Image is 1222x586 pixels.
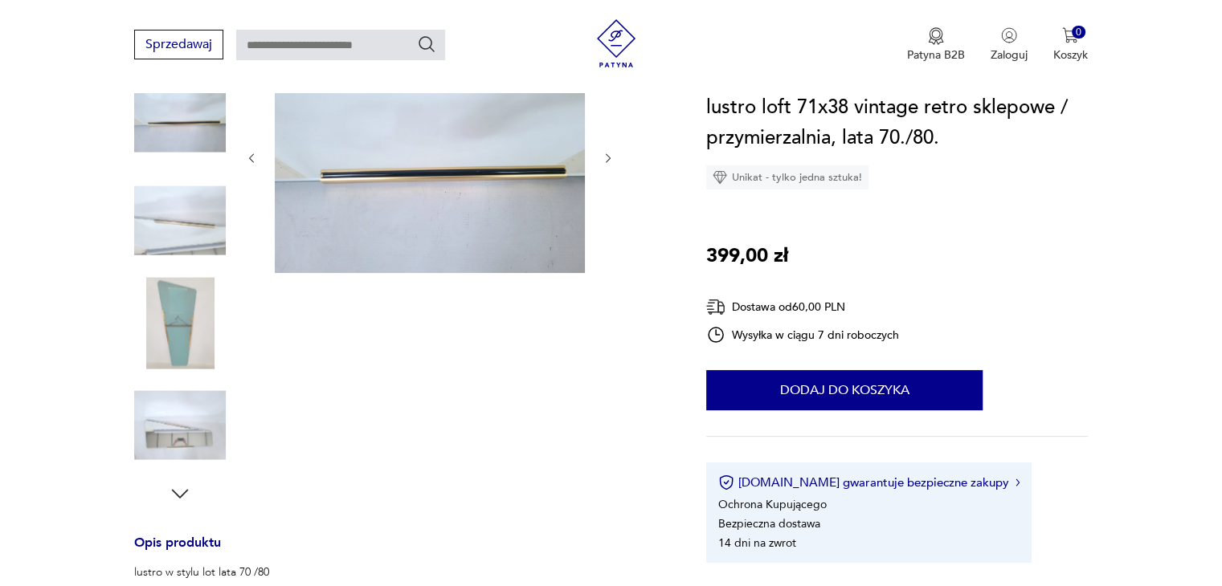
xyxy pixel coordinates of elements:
img: Zdjęcie produktu lustro loft 71x38 vintage retro sklepowe / przymierzalnia, lata 70./80. [275,40,585,273]
button: Patyna B2B [907,27,965,63]
img: Zdjęcie produktu lustro loft 71x38 vintage retro sklepowe / przymierzalnia, lata 70./80. [134,380,226,471]
img: Zdjęcie produktu lustro loft 71x38 vintage retro sklepowe / przymierzalnia, lata 70./80. [134,277,226,368]
div: Wysyłka w ciągu 7 dni roboczych [706,325,899,344]
button: Dodaj do koszyka [706,370,983,410]
img: Ikonka użytkownika [1001,27,1017,43]
div: 0 [1072,26,1085,39]
a: Sprzedawaj [134,40,223,51]
li: Ochrona Kupującego [718,497,827,512]
p: Koszyk [1053,47,1088,63]
h3: Opis produktu [134,538,668,564]
li: Bezpieczna dostawa [718,516,820,531]
img: Ikona certyfikatu [718,474,734,490]
p: lustro w stylu lot lata 70 /80 [134,564,668,580]
button: Zaloguj [991,27,1028,63]
img: Ikona dostawy [706,297,725,317]
a: Ikona medaluPatyna B2B [907,27,965,63]
button: Sprzedawaj [134,30,223,59]
img: Zdjęcie produktu lustro loft 71x38 vintage retro sklepowe / przymierzalnia, lata 70./80. [134,72,226,164]
img: Patyna - sklep z meblami i dekoracjami vintage [592,19,640,67]
div: Unikat - tylko jedna sztuka! [706,165,868,189]
img: Ikona diamentu [713,170,727,185]
h1: lustro loft 71x38 vintage retro sklepowe / przymierzalnia, lata 70./80. [706,92,1088,153]
p: 399,00 zł [706,241,788,271]
img: Ikona strzałki w prawo [1016,478,1020,486]
button: [DOMAIN_NAME] gwarantuje bezpieczne zakupy [718,474,1020,490]
img: Ikona koszyka [1062,27,1078,43]
div: Dostawa od 60,00 PLN [706,297,899,317]
li: 14 dni na zwrot [718,535,796,551]
p: Patyna B2B [907,47,965,63]
img: Ikona medalu [928,27,944,45]
button: Szukaj [417,35,436,54]
p: Zaloguj [991,47,1028,63]
button: 0Koszyk [1053,27,1088,63]
img: Zdjęcie produktu lustro loft 71x38 vintage retro sklepowe / przymierzalnia, lata 70./80. [134,175,226,267]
